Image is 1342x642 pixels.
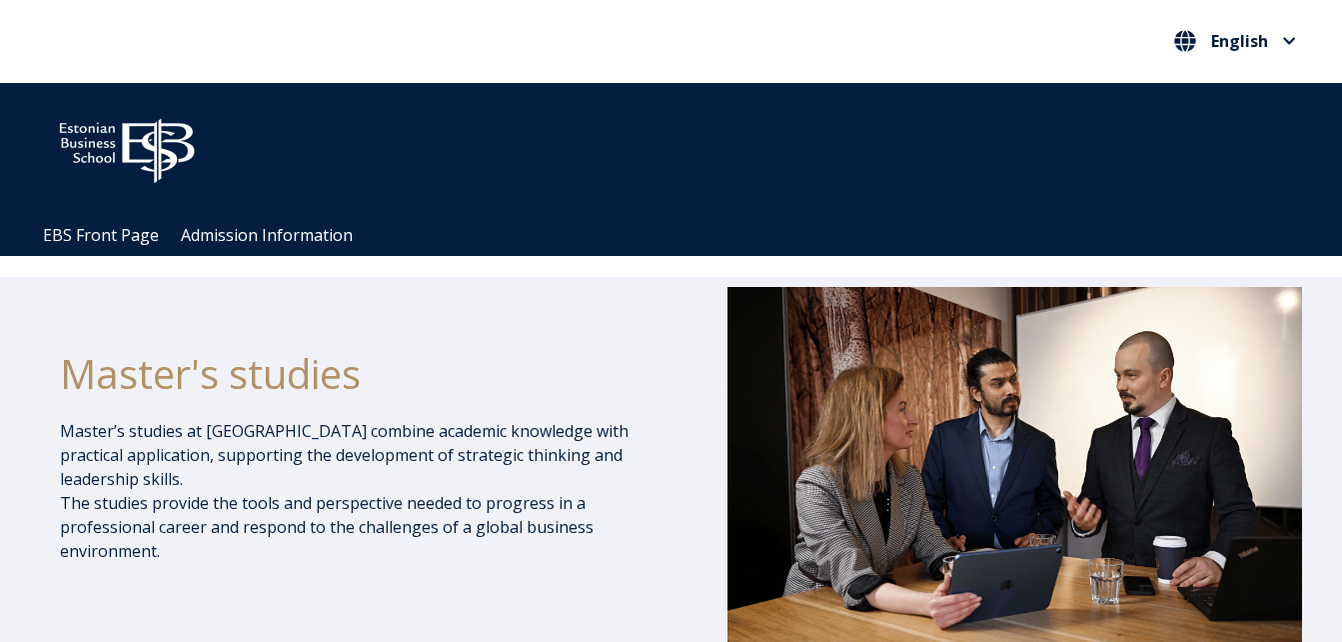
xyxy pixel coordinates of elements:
span: Community for Growth and Resp [597,138,842,160]
h1: Master's studies [60,349,674,399]
a: Admission Information [181,224,353,246]
button: English [1169,25,1301,57]
p: Master’s studies at [GEOGRAPHIC_DATA] combine academic knowledge with practical application, supp... [60,419,674,563]
span: English [1211,33,1268,49]
nav: Select your language [1169,25,1301,58]
img: ebs_logo2016_white [42,103,212,189]
a: EBS Front Page [43,224,159,246]
div: Navigation Menu [32,215,1331,256]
